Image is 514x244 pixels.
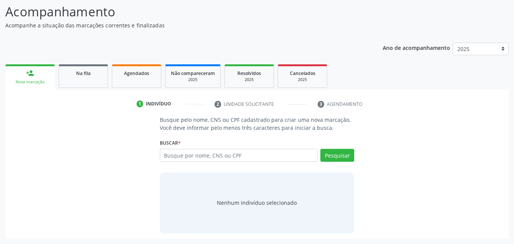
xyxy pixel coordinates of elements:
[146,100,171,107] div: Indivíduo
[217,199,297,207] div: Nenhum indivíduo selecionado
[11,79,49,85] div: Nova marcação
[5,21,358,29] p: Acompanhe a situação das marcações correntes e finalizadas
[383,43,450,52] p: Ano de acompanhamento
[124,70,149,77] span: Agendados
[76,70,91,77] span: Na fila
[5,2,358,21] p: Acompanhamento
[237,70,261,77] span: Resolvidos
[283,77,321,83] div: 2025
[230,77,268,83] div: 2025
[160,137,181,149] label: Buscar
[26,69,34,77] div: person_add
[137,100,143,107] div: 1
[160,116,355,132] p: Busque pelo nome, CNS ou CPF cadastrado para criar uma nova marcação. Você deve informar pelo men...
[171,77,215,83] div: 2025
[320,149,354,162] button: Pesquisar
[160,149,318,162] input: Busque por nome, CNS ou CPF
[290,70,315,77] span: Cancelados
[171,70,215,77] span: Não compareceram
